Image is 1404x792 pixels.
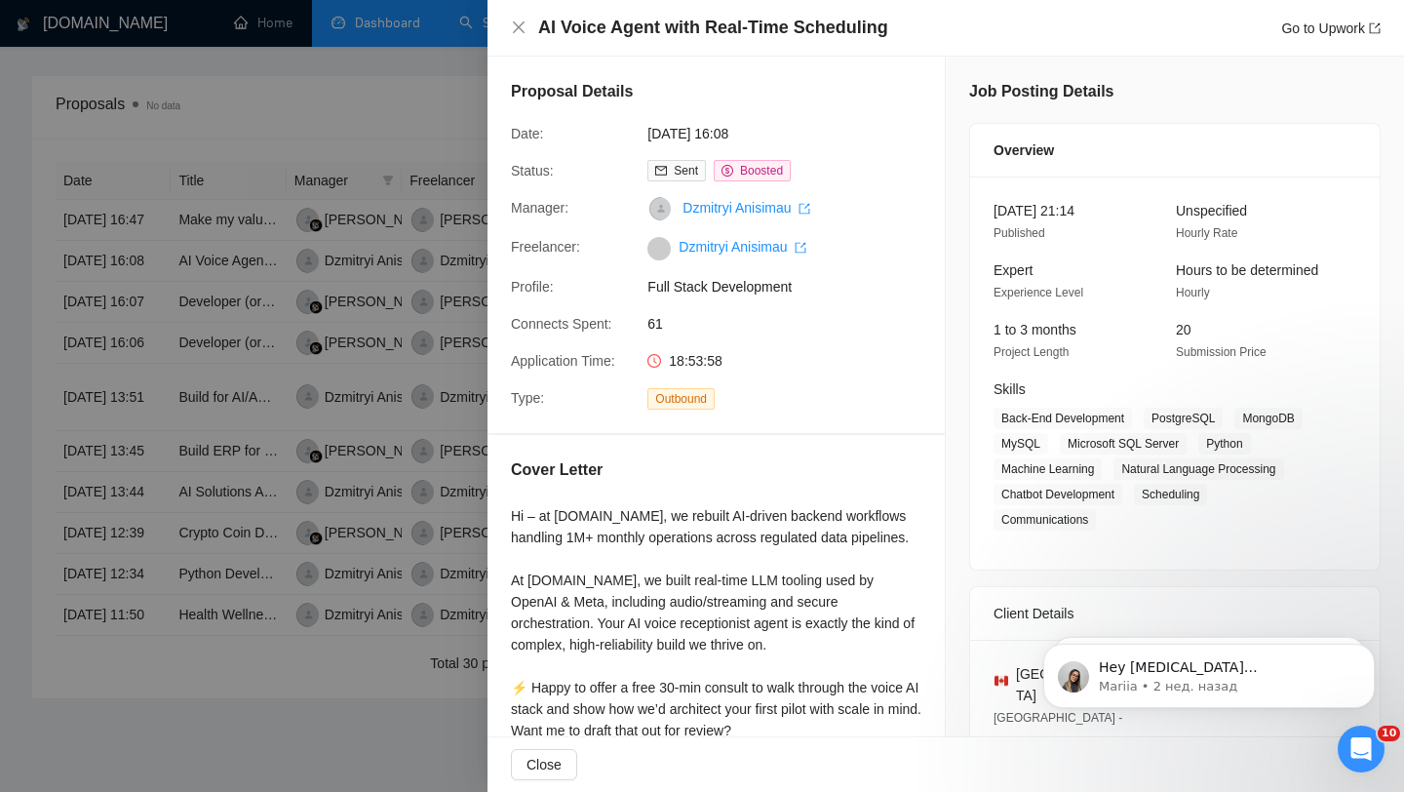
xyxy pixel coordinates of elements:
h5: Cover Letter [511,458,603,482]
span: Expert [994,262,1033,278]
span: Status: [511,163,554,178]
span: Published [994,226,1045,240]
span: Unspecified [1176,203,1247,218]
span: MySQL [994,433,1048,455]
div: Client Details [994,587,1356,640]
span: Manager: [511,200,568,216]
span: Date: [511,126,543,141]
span: MongoDB [1234,408,1302,429]
span: Microsoft SQL Server [1060,433,1187,455]
span: Close [526,754,562,775]
span: Boosted [740,164,783,178]
span: dollar [721,165,733,177]
iframe: Intercom live chat [1338,726,1384,772]
span: [GEOGRAPHIC_DATA] - [994,711,1122,725]
div: Hi – at [DOMAIN_NAME], we rebuilt AI-driven backend workflows handling 1M+ monthly operations acr... [511,505,921,741]
button: Close [511,749,577,780]
span: [DATE] 16:08 [647,123,940,144]
h4: AI Voice Agent with Real-Time Scheduling [538,16,888,40]
a: Dzmitryi Anisimau export [679,239,806,255]
span: Connects Spent: [511,316,612,332]
span: export [795,242,806,254]
span: Scheduling [1134,484,1207,505]
span: Project Length [994,345,1069,359]
iframe: Intercom notifications сообщение [1014,603,1404,739]
h5: Job Posting Details [969,80,1113,103]
span: Python [1198,433,1250,455]
span: Profile: [511,279,554,295]
span: Submission Price [1176,345,1267,359]
span: 61 [647,313,940,335]
span: Freelancer: [511,239,580,255]
span: Full Stack Development [647,276,940,297]
span: 20 [1176,322,1191,337]
span: Back-End Development [994,408,1132,429]
span: 10 [1378,726,1400,741]
span: Overview [994,139,1054,161]
span: Natural Language Processing [1113,458,1283,480]
span: Experience Level [994,286,1083,299]
span: Sent [674,164,698,178]
a: Go to Upworkexport [1281,20,1381,36]
span: clock-circle [647,354,661,368]
span: mail [655,165,667,177]
span: export [1369,22,1381,34]
span: Outbound [647,388,715,410]
button: Close [511,20,526,36]
span: [DATE] 21:14 [994,203,1074,218]
span: close [511,20,526,35]
span: Hourly [1176,286,1210,299]
span: PostgreSQL [1144,408,1223,429]
span: Type: [511,390,544,406]
span: Hourly Rate [1176,226,1237,240]
span: Communications [994,509,1096,531]
span: Machine Learning [994,458,1102,480]
span: Chatbot Development [994,484,1122,505]
span: 18:53:58 [669,353,722,369]
a: Dzmitryi Anisimau export [682,200,810,216]
span: Skills [994,381,1026,397]
span: Hours to be determined [1176,262,1318,278]
h5: Proposal Details [511,80,633,103]
span: Application Time: [511,353,615,369]
span: export [799,203,810,215]
span: 1 to 3 months [994,322,1076,337]
img: 🇨🇦 [994,674,1008,688]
